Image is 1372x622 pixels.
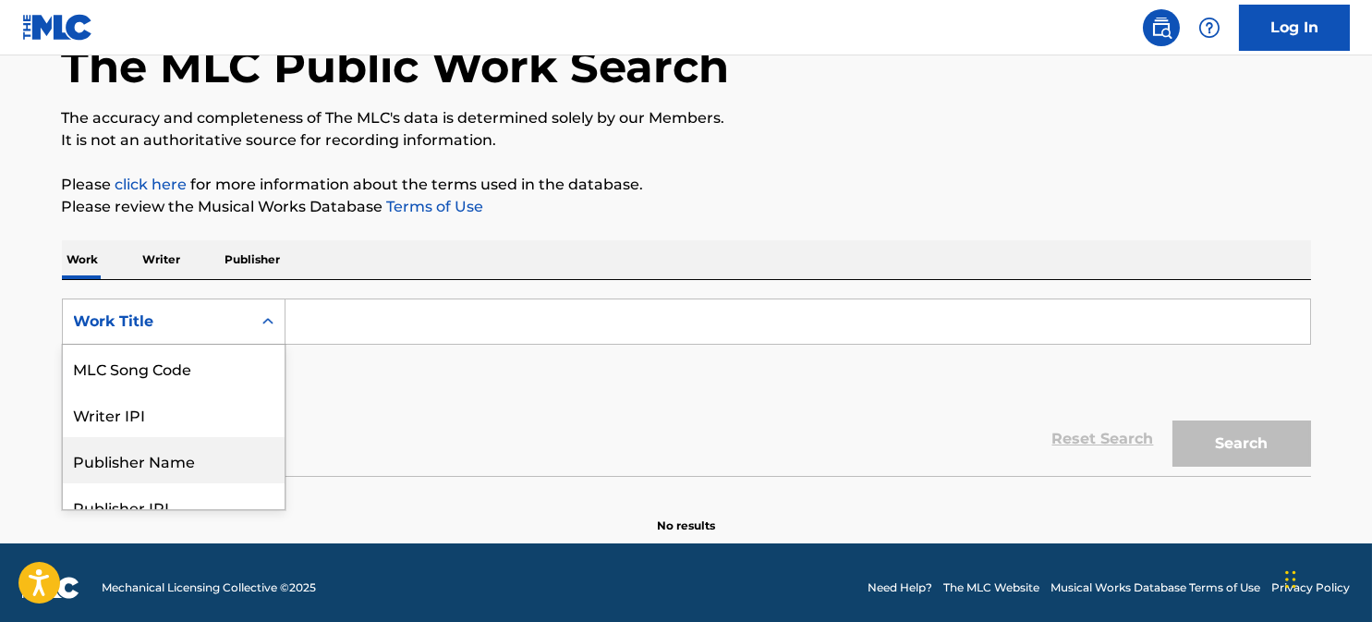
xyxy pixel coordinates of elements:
[1143,9,1180,46] a: Public Search
[63,391,285,437] div: Writer IPI
[63,437,285,483] div: Publisher Name
[62,107,1311,129] p: The accuracy and completeness of The MLC's data is determined solely by our Members.
[62,174,1311,196] p: Please for more information about the terms used in the database.
[943,579,1039,596] a: The MLC Website
[62,196,1311,218] p: Please review the Musical Works Database
[383,198,484,215] a: Terms of Use
[62,240,104,279] p: Work
[63,345,285,391] div: MLC Song Code
[1050,579,1260,596] a: Musical Works Database Terms of Use
[1285,552,1296,607] div: Drag
[74,311,240,333] div: Work Title
[1280,533,1372,622] iframe: Chat Widget
[62,129,1311,152] p: It is not an authoritative source for recording information.
[63,483,285,530] div: Publisher IPI
[115,176,188,193] a: click here
[220,240,286,279] p: Publisher
[657,495,715,534] p: No results
[62,39,730,94] h1: The MLC Public Work Search
[62,299,1311,476] form: Search Form
[102,579,316,596] span: Mechanical Licensing Collective © 2025
[138,240,187,279] p: Writer
[1191,9,1228,46] div: Help
[1239,5,1350,51] a: Log In
[1150,17,1172,39] img: search
[868,579,932,596] a: Need Help?
[1271,579,1350,596] a: Privacy Policy
[22,14,93,41] img: MLC Logo
[1198,17,1220,39] img: help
